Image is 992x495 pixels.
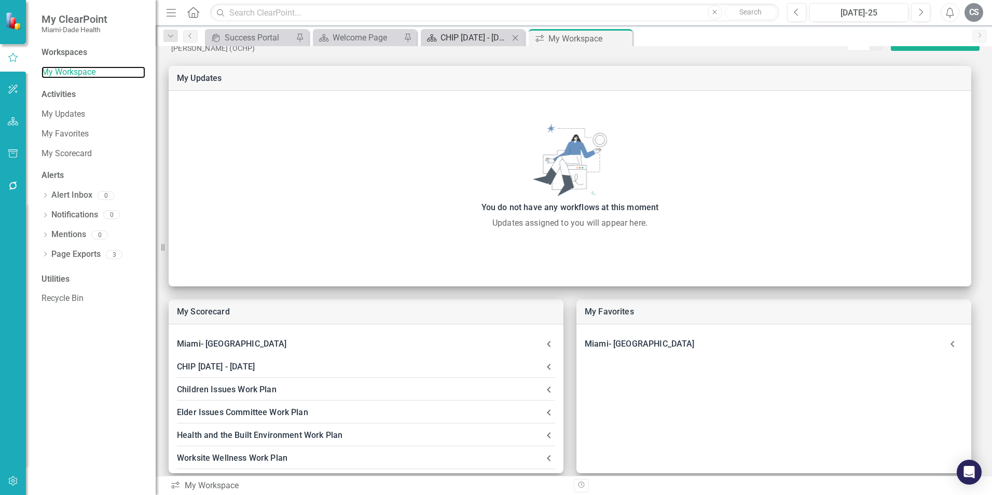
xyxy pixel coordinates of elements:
[177,451,543,465] div: Worksite Wellness Work Plan
[42,13,107,25] span: My ClearPoint
[957,460,982,485] div: Open Intercom Messenger
[315,31,401,44] a: Welcome Page
[210,4,779,22] input: Search ClearPoint...
[98,191,114,200] div: 0
[813,7,905,19] div: [DATE]-25
[169,355,563,378] div: CHIP [DATE] - [DATE]
[106,250,122,259] div: 3
[225,31,293,44] div: Success Portal
[42,25,107,34] small: Miami-Dade Health
[177,405,543,420] div: Elder Issues Committee Work Plan
[809,3,908,22] button: [DATE]-25
[42,293,145,305] a: Recycle Bin
[440,31,509,44] div: CHIP [DATE] - [DATE]
[51,229,86,241] a: Mentions
[423,31,509,44] a: CHIP [DATE] - [DATE]
[965,3,983,22] button: CS
[576,333,971,355] div: Miami- [GEOGRAPHIC_DATA]
[170,480,566,492] div: My Workspace
[725,5,777,20] button: Search
[42,89,145,101] div: Activities
[333,31,401,44] div: Welcome Page
[51,249,101,260] a: Page Exports
[42,108,145,120] a: My Updates
[177,428,543,443] div: Health and the Built Environment Work Plan
[5,12,23,30] img: ClearPoint Strategy
[91,230,108,239] div: 0
[171,44,847,53] div: [PERSON_NAME] (OCHP)
[169,333,563,355] div: Miami- [GEOGRAPHIC_DATA]
[585,337,942,351] div: Miami- [GEOGRAPHIC_DATA]
[42,273,145,285] div: Utilities
[42,170,145,182] div: Alerts
[51,189,92,201] a: Alert Inbox
[42,66,145,78] a: My Workspace
[103,211,120,219] div: 0
[174,217,966,229] div: Updates assigned to you will appear here.
[174,200,966,215] div: You do not have any workflows at this moment
[585,307,634,317] a: My Favorites
[42,148,145,160] a: My Scorecard
[42,47,87,59] div: Workspaces
[169,447,563,470] div: Worksite Wellness Work Plan
[177,337,543,351] div: Miami- [GEOGRAPHIC_DATA]
[177,73,222,83] a: My Updates
[548,32,630,45] div: My Workspace
[42,128,145,140] a: My Favorites
[739,8,762,16] span: Search
[177,307,230,317] a: My Scorecard
[177,360,543,374] div: CHIP [DATE] - [DATE]
[169,424,563,447] div: Health and the Built Environment Work Plan
[208,31,293,44] a: Success Portal
[169,378,563,401] div: Children Issues Work Plan
[177,382,543,397] div: Children Issues Work Plan
[169,401,563,424] div: Elder Issues Committee Work Plan
[51,209,98,221] a: Notifications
